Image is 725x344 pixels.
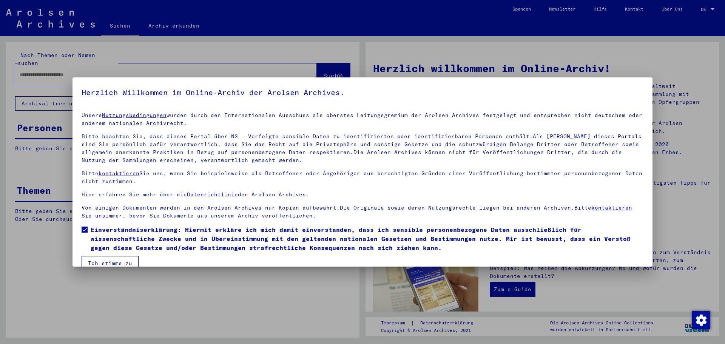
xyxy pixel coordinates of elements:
[692,311,710,329] img: Zustimmung ändern
[82,86,643,99] h5: Herzlich Willkommen im Online-Archiv der Arolsen Archives.
[82,111,643,127] p: Unsere wurden durch den Internationalen Ausschuss als oberstes Leitungsgremium der Arolsen Archiv...
[82,191,643,199] p: Hier erfahren Sie mehr über die der Arolsen Archives.
[82,133,643,164] p: Bitte beachten Sie, dass dieses Portal über NS - Verfolgte sensible Daten zu identifizierten oder...
[102,112,167,119] a: Nutzungsbedingungen
[82,204,643,220] p: Von einigen Dokumenten werden in den Arolsen Archives nur Kopien aufbewahrt.Die Originale sowie d...
[82,170,643,185] p: Bitte Sie uns, wenn Sie beispielsweise als Betroffener oder Angehöriger aus berechtigten Gründen ...
[187,191,238,198] a: Datenrichtlinie
[82,204,632,219] a: kontaktieren Sie uns
[91,225,643,252] span: Einverständniserklärung: Hiermit erkläre ich mich damit einverstanden, dass ich sensible personen...
[99,170,139,177] a: kontaktieren
[82,256,139,270] button: Ich stimme zu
